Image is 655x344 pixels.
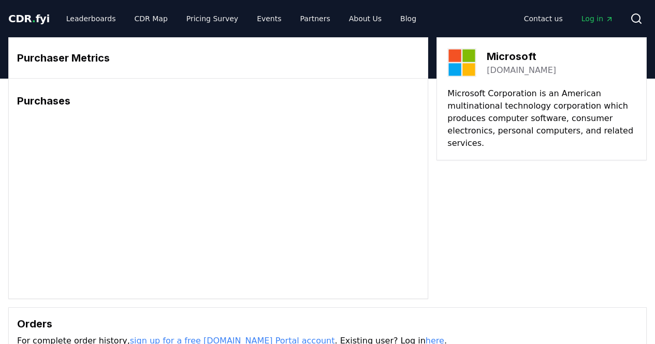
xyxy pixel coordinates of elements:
[487,64,556,77] a: [DOMAIN_NAME]
[516,9,571,28] a: Contact us
[17,316,638,332] h3: Orders
[392,9,425,28] a: Blog
[341,9,390,28] a: About Us
[17,93,419,109] h3: Purchases
[58,9,425,28] nav: Main
[32,12,36,25] span: .
[178,9,246,28] a: Pricing Survey
[487,49,556,64] h3: Microsoft
[8,12,50,25] span: CDR fyi
[58,9,124,28] a: Leaderboards
[573,9,622,28] a: Log in
[126,9,176,28] a: CDR Map
[447,87,636,149] p: Microsoft Corporation is an American multinational technology corporation which produces computer...
[581,13,614,24] span: Log in
[8,11,50,26] a: CDR.fyi
[447,48,476,77] img: Microsoft-logo
[17,50,419,66] h3: Purchaser Metrics
[249,9,289,28] a: Events
[516,9,622,28] nav: Main
[292,9,339,28] a: Partners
